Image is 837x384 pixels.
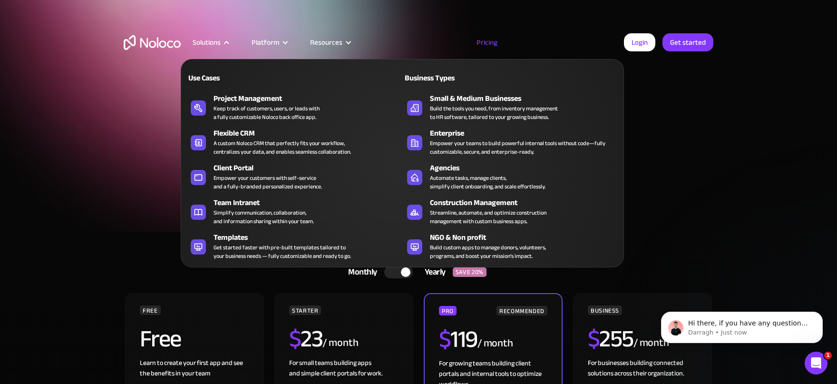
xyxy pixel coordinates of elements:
[496,306,547,315] div: RECOMMENDED
[336,265,384,279] div: Monthly
[298,36,361,49] div: Resources
[322,335,358,351] div: / month
[647,292,837,358] iframe: Intercom notifications message
[439,327,477,351] h2: 119
[186,91,402,123] a: Project ManagementKeep track of customers, users, or leads witha fully customizable Noloco back o...
[402,91,619,123] a: Small & Medium BusinessesBuild the tools you need, from inventory managementto HR software, tailo...
[310,36,342,49] div: Resources
[214,232,407,243] div: Templates
[214,208,314,226] div: Simplify communication, collaboration, and information sharing within your team.
[439,306,457,315] div: PRO
[402,126,619,158] a: EnterpriseEmpower your teams to build powerful internal tools without code—fully customizable, se...
[214,243,351,260] div: Get started faster with pre-built templates tailored to your business needs — fully customizable ...
[402,195,619,227] a: Construction ManagementStreamline, automate, and optimize constructionmanagement with custom busi...
[289,305,321,315] div: STARTER
[430,128,623,139] div: Enterprise
[430,93,623,104] div: Small & Medium Businesses
[240,36,298,49] div: Platform
[124,100,713,128] h1: A plan for organizations of all sizes
[430,208,546,226] div: Streamline, automate, and optimize construction management with custom business apps.
[181,46,624,267] nav: Solutions
[430,174,545,191] div: Automate tasks, manage clients, simplify client onboarding, and scale effortlessly.
[824,352,832,359] span: 1
[402,230,619,262] a: NGO & Non profitBuild custom apps to manage donors, volunteers,programs, and boost your mission’s...
[588,305,622,315] div: BUSINESS
[413,265,453,279] div: Yearly
[662,33,713,51] a: Get started
[214,128,407,139] div: Flexible CRM
[289,327,323,351] h2: 23
[289,316,301,361] span: $
[186,160,402,193] a: Client PortalEmpower your customers with self-serviceand a fully-branded personalized experience.
[430,243,546,260] div: Build custom apps to manage donors, volunteers, programs, and boost your mission’s impact.
[430,197,623,208] div: Construction Management
[193,36,221,49] div: Solutions
[186,67,402,89] a: Use Cases
[430,104,558,121] div: Build the tools you need, from inventory management to HR software, tailored to your growing busi...
[439,317,451,362] span: $
[588,316,600,361] span: $
[430,232,623,243] div: NGO & Non profit
[214,104,320,121] div: Keep track of customers, users, or leads with a fully customizable Noloco back office app.
[805,352,827,374] iframe: Intercom live chat
[477,336,513,351] div: / month
[186,230,402,262] a: TemplatesGet started faster with pre-built templates tailored toyour business needs — fully custo...
[181,36,240,49] div: Solutions
[140,305,161,315] div: FREE
[214,174,322,191] div: Empower your customers with self-service and a fully-branded personalized experience.
[465,36,509,49] a: Pricing
[402,67,619,89] a: Business Types
[430,139,614,156] div: Empower your teams to build powerful internal tools without code—fully customizable, secure, and ...
[624,33,655,51] a: Login
[214,139,351,156] div: A custom Noloco CRM that perfectly fits your workflow, centralizes your data, and enables seamles...
[214,197,407,208] div: Team Intranet
[186,126,402,158] a: Flexible CRMA custom Noloco CRM that perfectly fits your workflow,centralizes your data, and enab...
[633,335,669,351] div: / month
[186,72,290,84] div: Use Cases
[402,72,506,84] div: Business Types
[453,267,487,277] div: SAVE 20%
[214,162,407,174] div: Client Portal
[588,327,633,351] h2: 255
[140,327,181,351] h2: Free
[186,195,402,227] a: Team IntranetSimplify communication, collaboration,and information sharing within your team.
[124,35,181,50] a: home
[214,93,407,104] div: Project Management
[402,160,619,193] a: AgenciesAutomate tasks, manage clients,simplify client onboarding, and scale effortlessly.
[252,36,279,49] div: Platform
[430,162,623,174] div: Agencies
